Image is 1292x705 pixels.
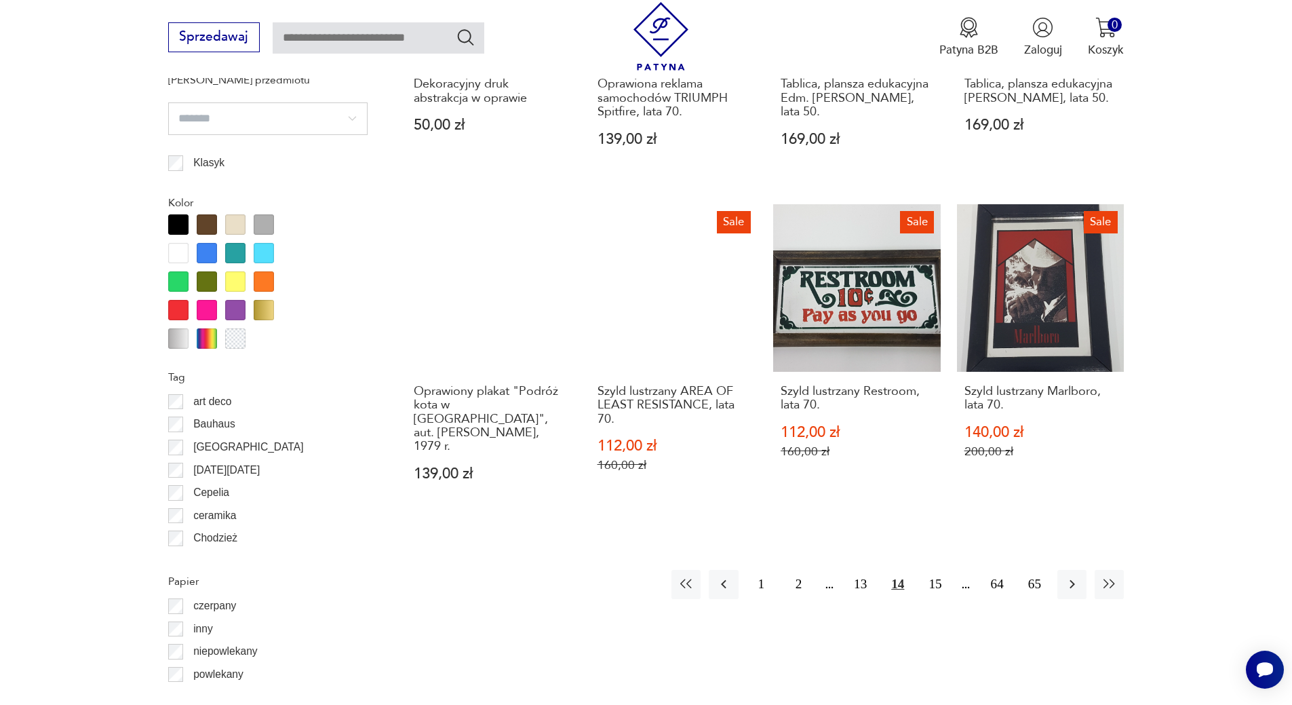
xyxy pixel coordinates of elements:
[846,570,875,599] button: 13
[1088,17,1124,58] button: 0Koszyk
[193,552,234,570] p: Ćmielów
[168,573,368,590] p: Papier
[920,570,950,599] button: 15
[781,77,933,119] h3: Tablica, plansza edukacyjna Edm. [PERSON_NAME], lata 50.
[957,204,1124,513] a: SaleSzyld lustrzany Marlboro, lata 70.Szyld lustrzany Marlboro, lata 70.140,00 zł200,00 zł
[168,33,260,43] a: Sprzedawaj
[598,458,750,472] p: 160,00 zł
[1020,570,1049,599] button: 65
[983,570,1012,599] button: 64
[193,154,224,172] p: Klasyk
[627,2,695,71] img: Patyna - sklep z meblami i dekoracjami vintage
[781,425,933,440] p: 112,00 zł
[414,467,566,481] p: 139,00 zł
[939,17,998,58] button: Patyna B2B
[939,42,998,58] p: Patyna B2B
[883,570,912,599] button: 14
[406,204,574,513] a: Oprawiony plakat "Podróż kota w butach", aut. Hanna Bodnar, 1979 r.Oprawiony plakat "Podróż kota ...
[964,444,1117,459] p: 200,00 zł
[193,438,303,456] p: [GEOGRAPHIC_DATA]
[1088,42,1124,58] p: Koszyk
[598,77,750,119] h3: Oprawiona reklama samochodów TRIUMPH Spitfire, lata 70.
[747,570,776,599] button: 1
[414,385,566,454] h3: Oprawiony plakat "Podróż kota w [GEOGRAPHIC_DATA]", aut. [PERSON_NAME], 1979 r.
[193,393,231,411] p: art deco
[590,204,758,513] a: SaleSzyld lustrzany AREA OF LEAST RESISTANCE, lata 70.Szyld lustrzany AREA OF LEAST RESISTANCE, l...
[964,118,1117,132] p: 169,00 zł
[193,461,260,479] p: [DATE][DATE]
[193,415,235,433] p: Bauhaus
[598,439,750,453] p: 112,00 zł
[168,368,368,386] p: Tag
[1024,17,1062,58] button: Zaloguj
[1246,651,1284,689] iframe: Smartsupp widget button
[598,385,750,426] h3: Szyld lustrzany AREA OF LEAST RESISTANCE, lata 70.
[193,597,236,615] p: czerpany
[784,570,813,599] button: 2
[1032,17,1053,38] img: Ikonka użytkownika
[168,22,260,52] button: Sprzedawaj
[964,425,1117,440] p: 140,00 zł
[168,71,368,89] p: [PERSON_NAME] przedmiotu
[781,132,933,147] p: 169,00 zł
[781,444,933,459] p: 160,00 zł
[773,204,941,513] a: SaleSzyld lustrzany Restroom, lata 70.Szyld lustrzany Restroom, lata 70.112,00 zł160,00 zł
[168,194,368,212] p: Kolor
[964,77,1117,105] h3: Tablica, plansza edukacyjna [PERSON_NAME], lata 50.
[456,27,475,47] button: Szukaj
[781,385,933,413] h3: Szyld lustrzany Restroom, lata 70.
[964,385,1117,413] h3: Szyld lustrzany Marlboro, lata 70.
[414,118,566,132] p: 50,00 zł
[193,529,237,547] p: Chodzież
[193,507,236,525] p: ceramika
[193,484,229,501] p: Cepelia
[1095,17,1116,38] img: Ikona koszyka
[958,17,979,38] img: Ikona medalu
[939,17,998,58] a: Ikona medaluPatyna B2B
[598,132,750,147] p: 139,00 zł
[193,643,258,660] p: niepowlekany
[193,666,243,683] p: powlekany
[193,620,213,638] p: inny
[1108,18,1122,32] div: 0
[1024,42,1062,58] p: Zaloguj
[414,77,566,105] h3: Dekoracyjny druk abstrakcja w oprawie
